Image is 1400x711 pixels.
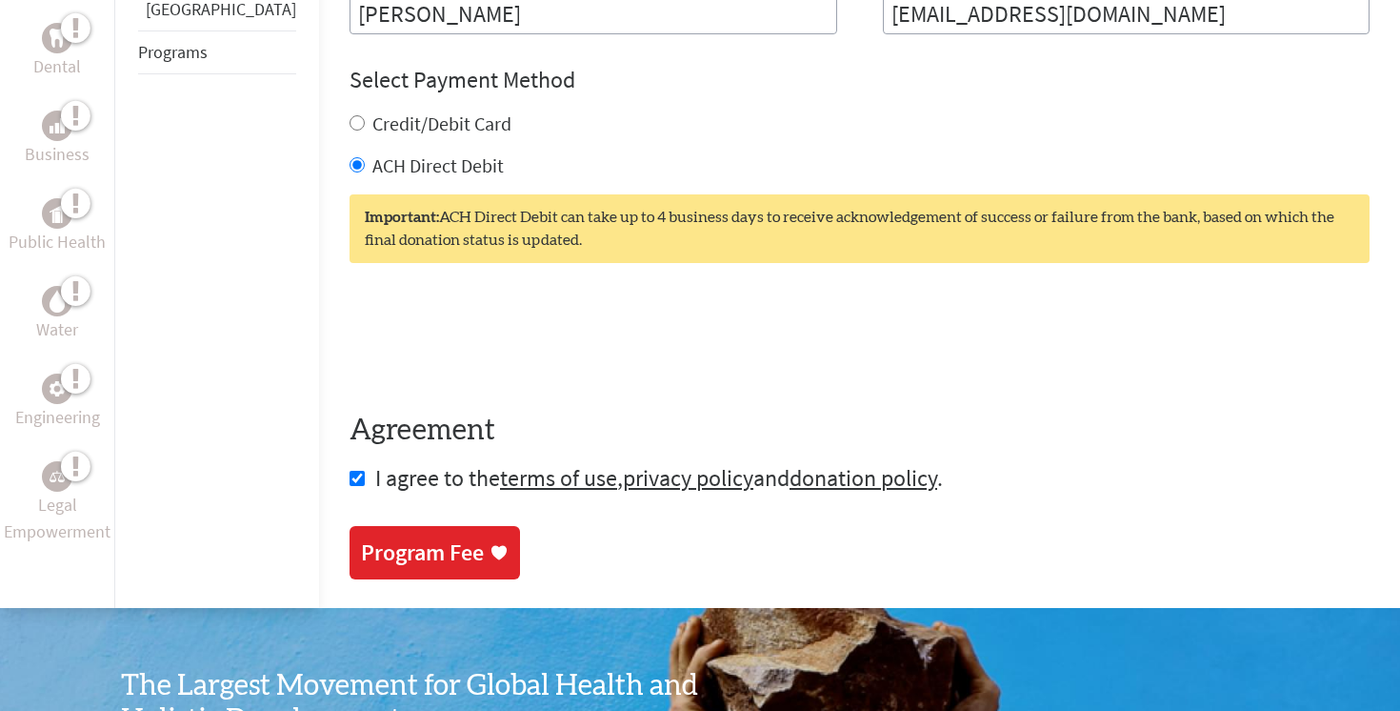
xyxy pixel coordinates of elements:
h4: Agreement [350,414,1370,448]
div: Program Fee [361,538,484,568]
div: Public Health [42,198,72,229]
p: Water [36,316,78,343]
a: DentalDental [33,23,81,80]
div: Business [42,111,72,141]
img: Legal Empowerment [50,471,65,482]
img: Water [50,290,65,312]
label: Credit/Debit Card [372,112,511,135]
a: privacy policy [623,463,753,493]
a: Legal EmpowermentLegal Empowerment [4,461,110,545]
img: Engineering [50,381,65,396]
a: terms of use [500,463,617,493]
img: Business [50,118,65,133]
li: Programs [138,30,296,74]
div: ACH Direct Debit can take up to 4 business days to receive acknowledgement of success or failure ... [350,194,1370,263]
div: Water [42,286,72,316]
div: Dental [42,23,72,53]
h4: Select Payment Method [350,65,1370,95]
img: Public Health [50,204,65,223]
span: I agree to the , and . [375,463,943,493]
p: Business [25,141,90,168]
div: Legal Empowerment [42,461,72,492]
p: Engineering [15,404,100,431]
a: Public HealthPublic Health [9,198,106,255]
a: EngineeringEngineering [15,374,100,431]
iframe: reCAPTCHA [350,301,639,376]
p: Dental [33,53,81,80]
div: Engineering [42,374,72,404]
a: donation policy [790,463,937,493]
label: ACH Direct Debit [372,153,504,177]
a: Program Fee [350,526,520,579]
a: WaterWater [36,286,78,343]
strong: Important: [365,210,439,225]
a: Programs [138,41,208,63]
p: Legal Empowerment [4,492,110,545]
p: Public Health [9,229,106,255]
a: BusinessBusiness [25,111,90,168]
img: Dental [50,29,65,47]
